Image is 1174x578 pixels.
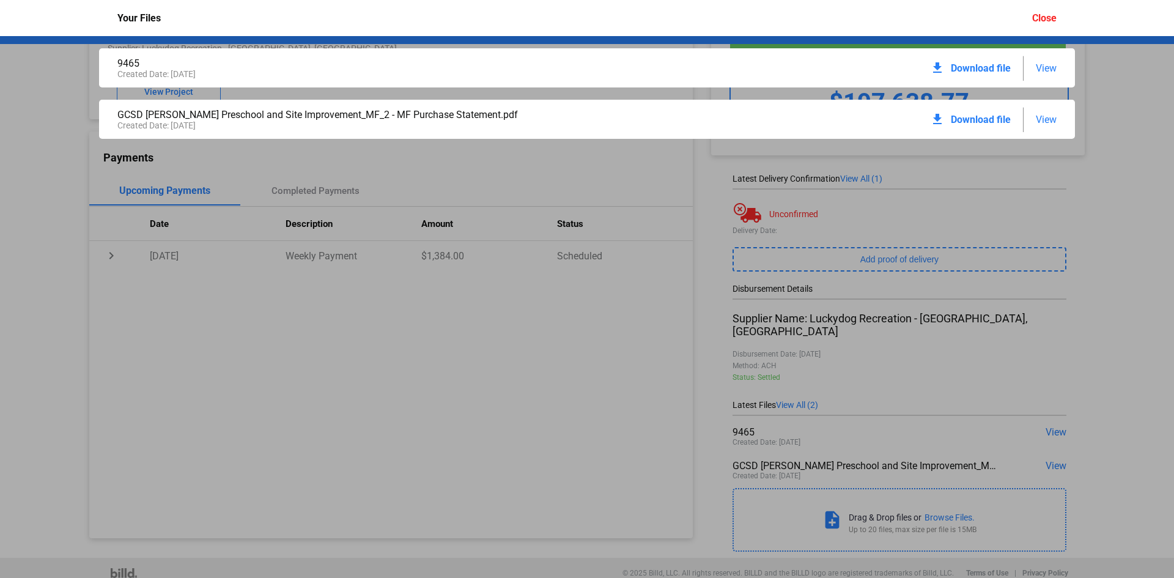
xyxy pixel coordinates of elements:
div: Close [1032,12,1057,24]
span: View [1036,114,1057,125]
div: Your Files [117,12,161,24]
mat-icon: download [930,112,945,127]
div: 9465 [117,57,587,69]
span: Download file [951,114,1011,125]
span: View [1036,62,1057,74]
span: Download file [951,62,1011,74]
mat-icon: download [930,61,945,75]
div: GCSD [PERSON_NAME] Preschool and Site Improvement_MF_2 - MF Purchase Statement.pdf [117,109,587,120]
div: Created Date: [DATE] [117,120,587,130]
div: Created Date: [DATE] [117,69,587,79]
